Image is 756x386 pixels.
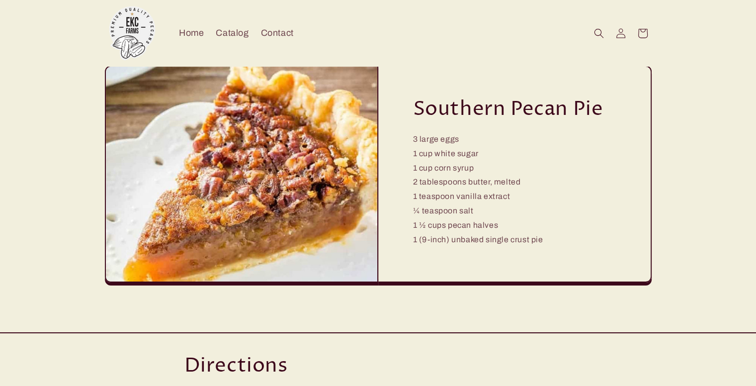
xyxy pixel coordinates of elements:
a: EKC Pecans [101,2,163,64]
summary: Search [588,22,610,44]
p: 3 large eggs 1 cup white sugar 1 cup corn syrup 2 tablespoons butter, melted 1 teaspoon vanilla e... [413,132,543,247]
h2: Directions [184,353,572,379]
span: Home [179,27,204,39]
a: Catalog [210,21,254,45]
a: Home [173,21,210,45]
a: Contact [255,21,300,45]
h2: Southern Pecan Pie [413,96,603,122]
img: EKC Pecans [105,6,160,61]
span: Contact [261,27,294,39]
span: Catalog [216,27,249,39]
